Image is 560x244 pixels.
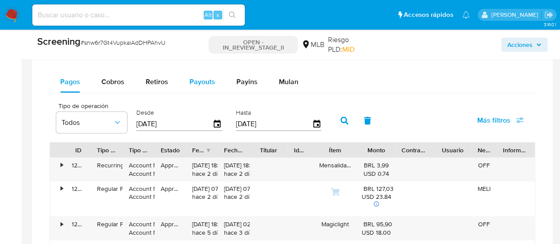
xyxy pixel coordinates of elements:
[462,11,470,19] a: Notificaciones
[501,38,548,52] button: Acciones
[81,38,166,47] span: # snw6r7Gt4VupkaiAdDHPAhvU
[543,21,556,28] span: 3.160.1
[37,34,81,48] b: Screening
[32,9,245,21] input: Buscar usuario o caso...
[328,35,376,54] span: Riesgo PLD:
[544,10,553,19] a: Salir
[342,44,354,54] span: MID
[209,36,298,54] p: OPEN - IN_REVIEW_STAGE_II
[223,9,241,21] button: search-icon
[205,11,212,19] span: Alt
[216,11,219,19] span: s
[404,10,453,19] span: Accesos rápidos
[507,38,533,52] span: Acciones
[301,40,324,50] div: MLB
[491,11,541,19] p: nicolas.tyrkiel@mercadolibre.com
